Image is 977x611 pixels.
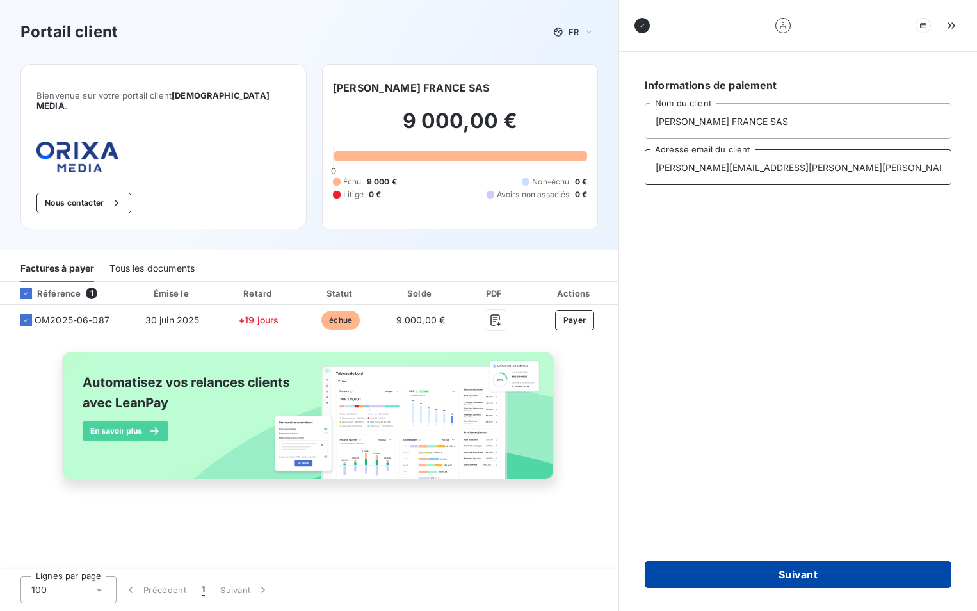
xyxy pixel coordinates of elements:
span: Bienvenue sur votre portail client . [36,90,291,111]
img: banner [51,344,568,501]
button: Précédent [117,576,194,603]
button: 1 [194,576,213,603]
span: 9 000,00 € [396,314,446,325]
span: 0 € [369,189,381,200]
div: Retard [220,287,298,300]
button: Suivant [645,561,951,588]
span: 100 [31,583,47,596]
span: OM2025-06-087 [35,314,109,327]
button: Suivant [213,576,277,603]
input: placeholder [645,103,951,139]
div: Référence [10,288,81,299]
span: Échu [343,176,362,188]
span: 9 000 € [367,176,397,188]
span: 0 € [575,176,587,188]
div: Factures à payer [20,255,94,282]
span: 30 juin 2025 [145,314,200,325]
span: 1 [86,288,97,299]
img: Company logo [36,142,118,172]
span: Non-échu [532,176,569,188]
span: 1 [202,583,205,596]
span: Avoirs non associés [497,189,570,200]
div: Émise le [130,287,215,300]
span: 0 € [575,189,587,200]
div: Solde [384,287,457,300]
div: Tous les documents [109,255,195,282]
span: FR [569,27,579,37]
span: +19 jours [239,314,279,325]
div: Actions [533,287,616,300]
div: Statut [303,287,378,300]
span: échue [321,311,360,330]
span: Litige [343,189,364,200]
h2: 9 000,00 € [333,108,587,147]
button: Nous contacter [36,193,131,213]
h6: Informations de paiement [645,77,951,93]
input: placeholder [645,149,951,185]
h6: [PERSON_NAME] FRANCE SAS [333,80,490,95]
div: PDF [463,287,529,300]
span: 0 [331,166,336,176]
span: [DEMOGRAPHIC_DATA] MEDIA [36,90,270,111]
h3: Portail client [20,20,118,44]
button: Payer [555,310,595,330]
